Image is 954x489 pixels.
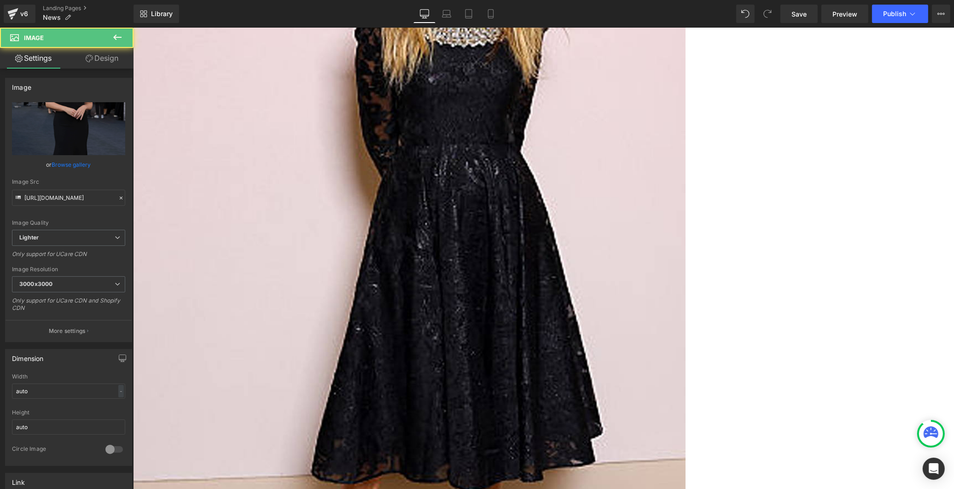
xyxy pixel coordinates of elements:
[12,384,125,399] input: auto
[49,327,86,335] p: More settings
[413,5,436,23] a: Desktop
[151,10,173,18] span: Library
[12,445,96,455] div: Circle Image
[932,5,950,23] button: More
[12,220,125,226] div: Image Quality
[12,160,125,169] div: or
[821,5,868,23] a: Preview
[24,34,44,41] span: Image
[19,280,52,287] b: 3000x3000
[12,373,125,380] div: Width
[12,473,25,486] div: Link
[43,5,134,12] a: Landing Pages
[18,8,30,20] div: v6
[43,14,61,21] span: News
[69,48,135,69] a: Design
[758,5,777,23] button: Redo
[12,266,125,273] div: Image Resolution
[436,5,458,23] a: Laptop
[12,179,125,185] div: Image Src
[12,78,31,91] div: Image
[923,458,945,480] div: Open Intercom Messenger
[883,10,906,17] span: Publish
[12,419,125,435] input: auto
[480,5,502,23] a: Mobile
[872,5,928,23] button: Publish
[791,9,807,19] span: Save
[458,5,480,23] a: Tablet
[12,349,44,362] div: Dimension
[12,297,125,318] div: Only support for UCare CDN and Shopify CDN
[12,250,125,264] div: Only support for UCare CDN
[736,5,755,23] button: Undo
[19,234,39,241] b: Lighter
[832,9,857,19] span: Preview
[52,157,91,173] a: Browse gallery
[12,190,125,206] input: Link
[118,385,124,397] div: -
[12,409,125,416] div: Height
[6,320,132,342] button: More settings
[134,5,179,23] a: New Library
[4,5,35,23] a: v6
